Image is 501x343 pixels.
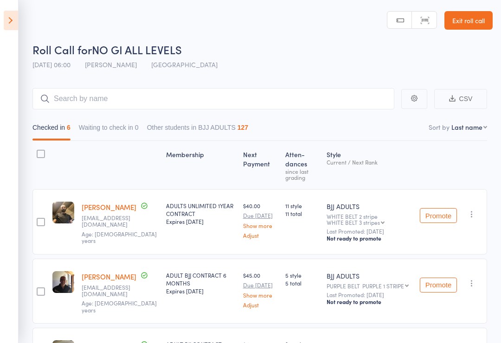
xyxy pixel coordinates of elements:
[82,202,136,212] a: [PERSON_NAME]
[32,42,92,57] span: Roll Call for
[238,124,248,131] div: 127
[67,124,71,131] div: 6
[151,60,218,69] span: [GEOGRAPHIC_DATA]
[162,145,239,185] div: Membership
[32,88,394,109] input: Search by name
[444,11,493,30] a: Exit roll call
[243,222,278,229] a: Show more
[92,42,182,57] span: NO GI ALL LEVELS
[327,159,412,165] div: Current / Next Rank
[243,232,278,238] a: Adjust
[32,60,71,69] span: [DATE] 06:00
[52,271,74,293] img: image1695163496.png
[239,145,282,185] div: Next Payment
[451,122,482,132] div: Last name
[327,219,380,225] div: WHITE BELT 3 stripes
[243,292,278,298] a: Show more
[166,217,236,225] div: Expires [DATE]
[243,212,278,219] small: Due [DATE]
[323,145,416,185] div: Style
[327,271,412,280] div: BJJ ADULTS
[79,119,139,140] button: Waiting to check in0
[327,213,412,225] div: WHITE BELT 2 stripe
[327,292,412,298] small: Last Promoted: [DATE]
[85,60,137,69] span: [PERSON_NAME]
[166,271,236,295] div: ADULT BJJ CONTRACT 6 MONTHS
[82,284,142,298] small: Naut210@gmail.com
[434,89,487,109] button: CSV
[429,122,450,132] label: Sort by
[166,287,236,295] div: Expires [DATE]
[285,202,319,210] span: 11 style
[243,282,278,288] small: Due [DATE]
[285,271,319,279] span: 5 style
[82,272,136,281] a: [PERSON_NAME]
[327,298,412,305] div: Not ready to promote
[327,202,412,211] div: BJJ ADULTS
[82,215,142,228] small: jonathancarroll1985@hotmail.com
[243,271,278,308] div: $45.00
[420,278,457,292] button: Promote
[147,119,249,140] button: Other students in BJJ ADULTS127
[285,210,319,217] span: 11 total
[82,299,157,313] span: Age: [DEMOGRAPHIC_DATA] years
[420,208,457,223] button: Promote
[327,228,412,235] small: Last Promoted: [DATE]
[243,302,278,308] a: Adjust
[52,202,74,223] img: image1731964464.png
[285,168,319,180] div: since last grading
[327,235,412,242] div: Not ready to promote
[135,124,139,131] div: 0
[243,202,278,238] div: $40.00
[362,283,404,289] div: PURPLE 1 STRIPE
[282,145,323,185] div: Atten­dances
[166,202,236,225] div: ADULTS UNLIMITED 1YEAR CONTRACT
[285,279,319,287] span: 5 total
[327,283,412,289] div: PURPLE BELT
[32,119,71,140] button: Checked in6
[82,230,157,244] span: Age: [DEMOGRAPHIC_DATA] years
